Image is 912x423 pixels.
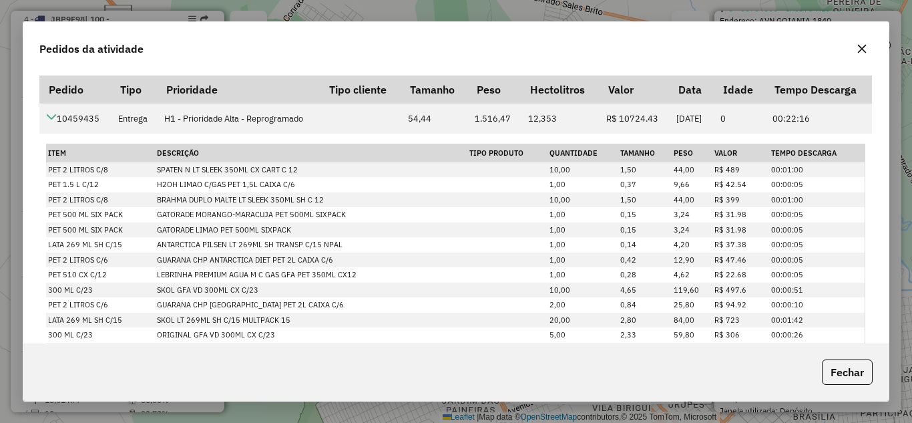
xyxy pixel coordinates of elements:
[769,192,864,208] td: 00:01:00
[547,313,619,328] td: 20,00
[401,104,468,134] td: 54,44
[547,223,619,238] td: 1,00
[618,207,671,223] td: 0,15
[712,207,769,223] td: R$ 31.98
[769,253,864,268] td: 00:00:05
[46,144,155,162] th: Item
[769,267,864,283] td: 00:00:05
[712,237,769,253] td: R$ 37.38
[672,297,713,313] td: 25,80
[39,76,111,104] th: Pedido
[714,104,765,134] td: 0
[618,283,671,298] td: 4,65
[547,144,619,162] th: Quantidade
[712,177,769,192] td: R$ 42.54
[672,223,713,238] td: 3,24
[155,177,467,192] td: H2OH LIMAO C/GAS PET 1,5L CAIXA C/6
[672,207,713,223] td: 3,24
[672,327,713,343] td: 59,80
[712,192,769,208] td: R$ 399
[468,104,521,134] td: 1.516,47
[672,144,713,162] th: Peso
[769,343,864,358] td: 00:00:00
[46,283,155,298] td: 300 ML C/23
[155,237,467,253] td: ANTARCTICA PILSEN LT 269ML SH TRANSP C/15 NPAL
[672,162,713,178] td: 44,00
[769,162,864,178] td: 00:01:00
[46,223,155,238] td: PET 500 ML SIX PACK
[118,113,148,124] span: Entrega
[618,267,671,283] td: 0,28
[155,162,467,178] td: SPATEN N LT SLEEK 350ML CX CART C 12
[769,223,864,238] td: 00:00:05
[669,76,713,104] th: Data
[46,207,155,223] td: PET 500 ML SIX PACK
[547,343,619,358] td: 1,00
[618,327,671,343] td: 2,33
[111,76,157,104] th: Tipo
[155,327,467,343] td: ORIGINAL GFA VD 300ML CX C/23
[672,267,713,283] td: 4,62
[547,253,619,268] td: 1,00
[599,76,669,104] th: Valor
[714,76,765,104] th: Idade
[769,313,864,328] td: 00:01:42
[769,237,864,253] td: 00:00:05
[468,76,521,104] th: Peso
[467,144,547,162] th: Tipo Produto
[547,237,619,253] td: 1,00
[157,104,320,134] td: H1 - Prioridade Alta - Reprogramado
[599,104,669,134] td: R$ 10724.43
[320,76,401,104] th: Tipo cliente
[547,283,619,298] td: 10,00
[46,297,155,313] td: PET 2 LITROS C/6
[769,327,864,343] td: 00:00:26
[712,144,769,162] th: Valor
[521,76,600,104] th: Hectolitros
[155,207,467,223] td: GATORADE MORANGO-MARACUJA PET 500ML SIXPACK
[672,192,713,208] td: 44,00
[618,237,671,253] td: 0,14
[712,283,769,298] td: R$ 497.6
[46,237,155,253] td: LATA 269 ML SH C/15
[712,327,769,343] td: R$ 306
[46,267,155,283] td: PET 510 CX C/12
[46,327,155,343] td: 300 ML C/23
[401,76,468,104] th: Tamanho
[155,223,467,238] td: GATORADE LIMAO PET 500ML SIXPACK
[155,343,467,358] td: BEATS RED MIX LONG NECK 269ML SIX-PACK SH C/2
[155,144,467,162] th: Descrição
[618,253,671,268] td: 0,42
[39,104,111,134] td: 10459435
[618,144,671,162] th: Tamanho
[712,313,769,328] td: R$ 723
[547,207,619,223] td: 1,00
[46,177,155,192] td: PET 1.5 L C/12
[765,76,872,104] th: Tempo Descarga
[769,177,864,192] td: 00:00:05
[46,253,155,268] td: PET 2 LITROS C/6
[672,253,713,268] td: 12,90
[712,297,769,313] td: R$ 94.92
[528,113,557,124] span: 12,353
[672,283,713,298] td: 119,60
[822,360,873,385] button: Fechar
[155,253,467,268] td: GUARANA CHP ANTARCTICA DIET PET 2L CAIXA C/6
[547,177,619,192] td: 1,00
[672,313,713,328] td: 84,00
[712,267,769,283] td: R$ 22.68
[547,192,619,208] td: 10,00
[669,104,713,134] td: [DATE]
[155,297,467,313] td: GUARANA CHP [GEOGRAPHIC_DATA] PET 2L CAIXA C/6
[618,343,671,358] td: 0,23
[765,104,872,134] td: 00:22:16
[155,313,467,328] td: SKOL LT 269ML SH C/15 MULTPACK 15
[712,162,769,178] td: R$ 489
[712,343,769,358] td: R$ 78.62
[672,177,713,192] td: 9,66
[46,192,155,208] td: PET 2 LITROS C/8
[712,253,769,268] td: R$ 47.46
[618,177,671,192] td: 0,37
[547,267,619,283] td: 1,00
[769,207,864,223] td: 00:00:05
